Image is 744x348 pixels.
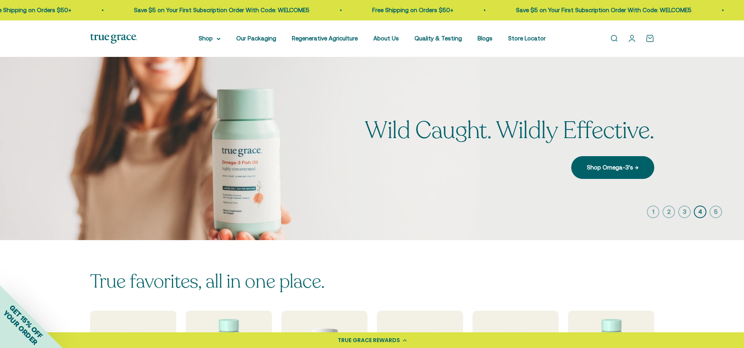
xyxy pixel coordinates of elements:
summary: Shop [199,34,221,43]
button: 4 [694,206,706,218]
span: GET 15% OFF [8,303,44,340]
button: 1 [647,206,659,218]
button: 3 [678,206,691,218]
p: Save $5 on Your First Subscription Order With Code: WELCOME5 [515,5,691,15]
a: Our Packaging [236,35,276,42]
split-lines: Wild Caught. Wildly Effective. [365,115,654,147]
button: 5 [710,206,722,218]
a: Store Locator [508,35,546,42]
span: YOUR ORDER [2,309,39,346]
div: TRUE GRACE REWARDS [338,336,400,344]
a: Regenerative Agriculture [292,35,358,42]
split-lines: True favorites, all in one place. [90,269,325,294]
a: About Us [373,35,399,42]
a: Blogs [478,35,492,42]
button: 2 [663,206,675,218]
p: Save $5 on Your First Subscription Order With Code: WELCOME5 [133,5,309,15]
a: Quality & Testing [415,35,462,42]
a: Free Shipping on Orders $50+ [371,7,453,13]
a: Shop Omega-3's → [571,156,654,179]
